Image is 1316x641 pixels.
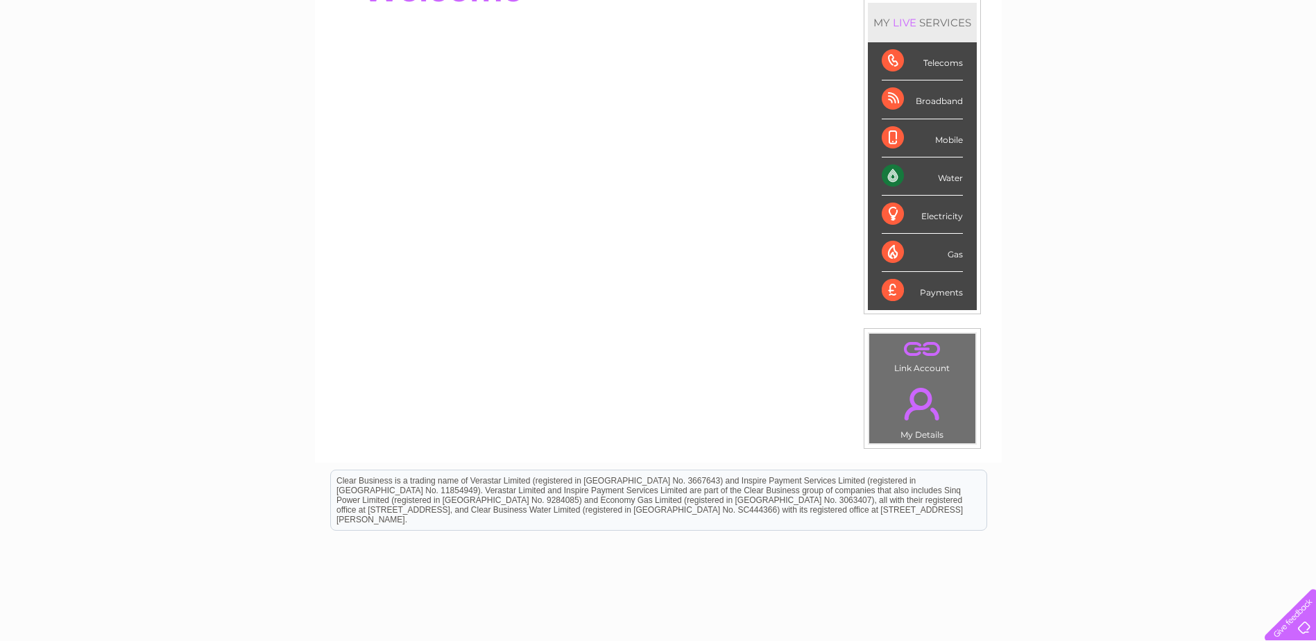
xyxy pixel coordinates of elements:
a: Telecoms [1145,59,1187,69]
div: Broadband [882,80,963,119]
td: My Details [869,376,976,444]
div: Mobile [882,119,963,157]
div: Telecoms [882,42,963,80]
div: LIVE [890,16,919,29]
img: logo.png [46,36,117,78]
td: Link Account [869,333,976,377]
div: Gas [882,234,963,272]
div: Clear Business is a trading name of Verastar Limited (registered in [GEOGRAPHIC_DATA] No. 3667643... [331,8,986,67]
a: . [873,337,972,361]
a: Contact [1224,59,1258,69]
a: 0333 014 3131 [1054,7,1150,24]
a: Energy [1106,59,1137,69]
div: Water [882,157,963,196]
a: Log out [1270,59,1303,69]
a: . [873,379,972,428]
div: MY SERVICES [868,3,977,42]
a: Blog [1195,59,1215,69]
div: Payments [882,272,963,309]
a: Water [1072,59,1098,69]
div: Electricity [882,196,963,234]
